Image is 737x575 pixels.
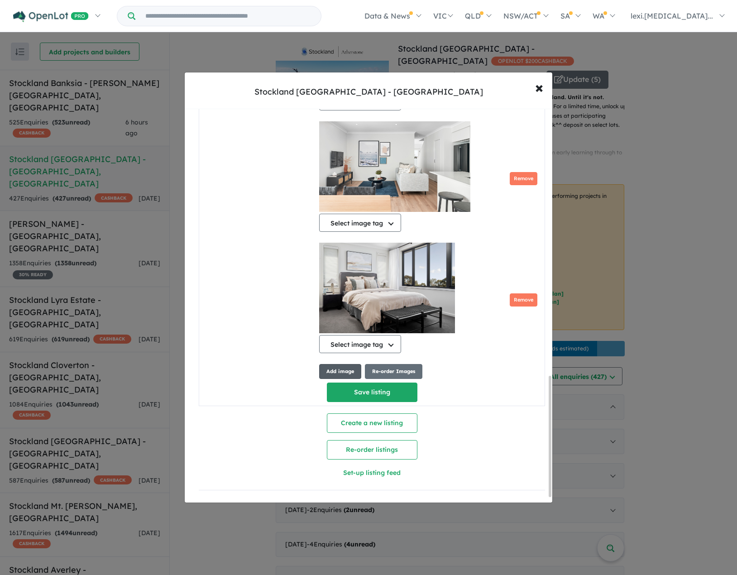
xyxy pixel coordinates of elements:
button: Save listing [327,383,417,402]
button: Create a new listing [327,413,417,433]
img: Openlot PRO Logo White [13,11,89,22]
button: Remove [510,293,537,307]
button: Add image [319,364,361,379]
button: Re-order listings [327,440,417,460]
button: Select image tag [319,214,401,232]
input: Try estate name, suburb, builder or developer [137,6,319,26]
button: Select image tag [319,335,401,353]
button: Remove [510,172,537,185]
span: × [535,77,543,97]
button: Re-order Images [365,364,422,379]
span: lexi.[MEDICAL_DATA]... [631,11,713,20]
button: Set-up listing feed [285,463,459,483]
img: 2Q== [319,121,470,212]
img: 2Q== [319,243,455,333]
div: Stockland [GEOGRAPHIC_DATA] - [GEOGRAPHIC_DATA] [254,86,483,98]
